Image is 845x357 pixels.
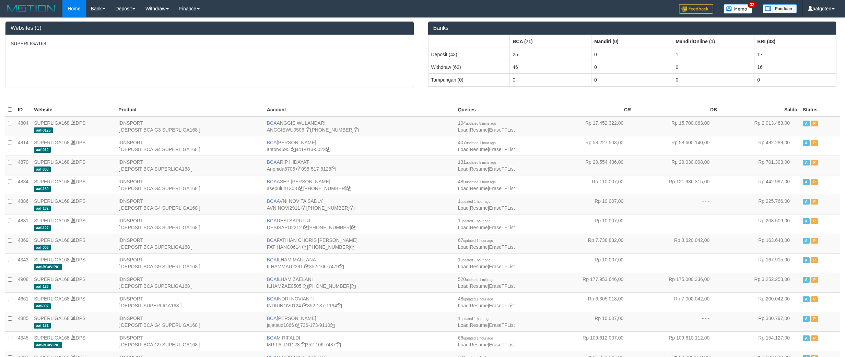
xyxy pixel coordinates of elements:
td: FATIHAN CHORIS [PERSON_NAME] [PHONE_NUMBER] [264,234,455,253]
a: EraseTFList [489,225,515,230]
td: INDRI NOVIANTI 352-137-1194 [264,292,455,312]
th: Group: activate to sort column ascending [591,35,673,48]
a: Copy INDRINOV0124 to clipboard [302,303,307,308]
a: Resume [470,225,488,230]
td: Rp 3.252.253,00 [720,273,800,292]
a: Load [458,186,469,191]
td: Rp 6.305.018,00 [548,292,634,312]
span: BCA [267,296,277,301]
span: Paused [811,140,818,146]
a: Resume [470,264,488,269]
a: Load [458,127,469,133]
a: EraseTFList [489,147,515,152]
span: updated 1 hour ago [466,180,496,184]
span: | | [458,257,515,269]
td: - - - [634,195,720,214]
a: SUPERLIGA168 [34,218,70,223]
a: INDRINOV0124 [267,303,301,308]
td: Rp 7.738.832,00 [548,234,634,253]
td: Rp 15.700.063,00 [634,116,720,136]
a: Resume [470,303,488,308]
td: Tampungan (0) [428,73,510,86]
td: 25 [510,48,591,61]
p: SUPERLIGA168 [11,40,409,47]
a: Resume [470,186,488,191]
span: Active [803,335,810,341]
a: EraseTFList [489,127,515,133]
a: Load [458,342,469,347]
span: updated 8 mins ago [466,122,496,125]
a: Load [458,147,469,152]
a: SUPERLIGA168 [34,257,70,262]
td: Rp 17.452.322,00 [548,116,634,136]
span: BCA [267,140,277,145]
td: 4343 [15,253,31,273]
span: 1 [458,218,491,223]
span: aaf-BCAVIP01 [34,342,62,348]
td: 0 [510,73,591,86]
a: Copy 4062281727 to clipboard [350,244,355,250]
span: 104 [458,120,496,126]
td: Rp 492.289,00 [720,136,800,156]
span: Active [803,277,810,283]
a: Resume [470,342,488,347]
th: Product [116,103,264,116]
a: SUPERLIGA168 [34,140,70,145]
a: Resume [470,205,488,211]
td: 4886 [15,195,31,214]
span: aaf-008 [34,167,51,172]
span: 48 [458,296,493,301]
th: DB [634,103,720,116]
span: Active [803,257,810,263]
span: 407 [458,140,496,145]
a: Load [458,322,469,328]
a: Copy jajatsud1866 to clipboard [295,322,300,328]
a: Load [458,264,469,269]
a: ILHAMZAE0505 [267,283,302,289]
a: DESISAPU2212 [267,225,302,230]
a: Load [458,283,469,289]
a: Copy Ariphida8705 to clipboard [296,166,301,172]
a: AVNINOVI2911 [267,205,300,211]
span: BCA [267,198,277,204]
a: EraseTFList [489,205,515,211]
a: EraseTFList [489,166,515,172]
span: BCA [267,218,277,223]
td: Rp 442.997,00 [720,175,800,195]
span: Active [803,218,810,224]
span: Paused [811,179,818,185]
td: IDNSPORT [ DEPOSIT BCA G4 SUPERLIGA168 ] [116,175,264,195]
a: Load [458,225,469,230]
span: BCA [267,335,277,341]
span: Active [803,160,810,165]
a: EraseTFList [489,322,515,328]
a: Copy 4062213373 to clipboard [354,127,359,133]
td: - - - [634,253,720,273]
td: IDNSPORT [ DEPOSIT BCA G3 SUPERLIGA168 ] [116,214,264,234]
td: 4885 [15,312,31,331]
a: EraseTFList [489,283,515,289]
td: Rp 380.797,00 [720,312,800,331]
span: | | [458,296,515,308]
a: SUPERLIGA168 [34,237,70,243]
td: Rp 2.013.483,00 [720,116,800,136]
td: DPS [31,195,116,214]
td: ARIP HIDAYAT 095-517-8128 [264,156,455,175]
th: Group: activate to sort column ascending [510,35,591,48]
td: [PERSON_NAME] 736-173-9110 [264,312,455,331]
h3: Banks [433,25,831,31]
td: Rp 200.042,00 [720,292,800,312]
a: Copy 4062280453 to clipboard [351,225,356,230]
span: aaf-131 [34,323,51,329]
td: Rp 10.007,00 [548,195,634,214]
span: updated 1 hour ago [463,297,493,301]
span: updated 5 mins ago [466,161,496,164]
th: Account [264,103,455,116]
span: Active [803,121,810,126]
td: DPS [31,136,116,156]
td: IDNSPORT [ DEPOSIT BCA G9 SUPERLIGA168 ] [116,331,264,351]
a: Load [458,303,469,308]
img: Feedback.jpg [679,4,713,14]
span: | | [458,218,515,230]
a: SUPERLIGA168 [34,296,70,301]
